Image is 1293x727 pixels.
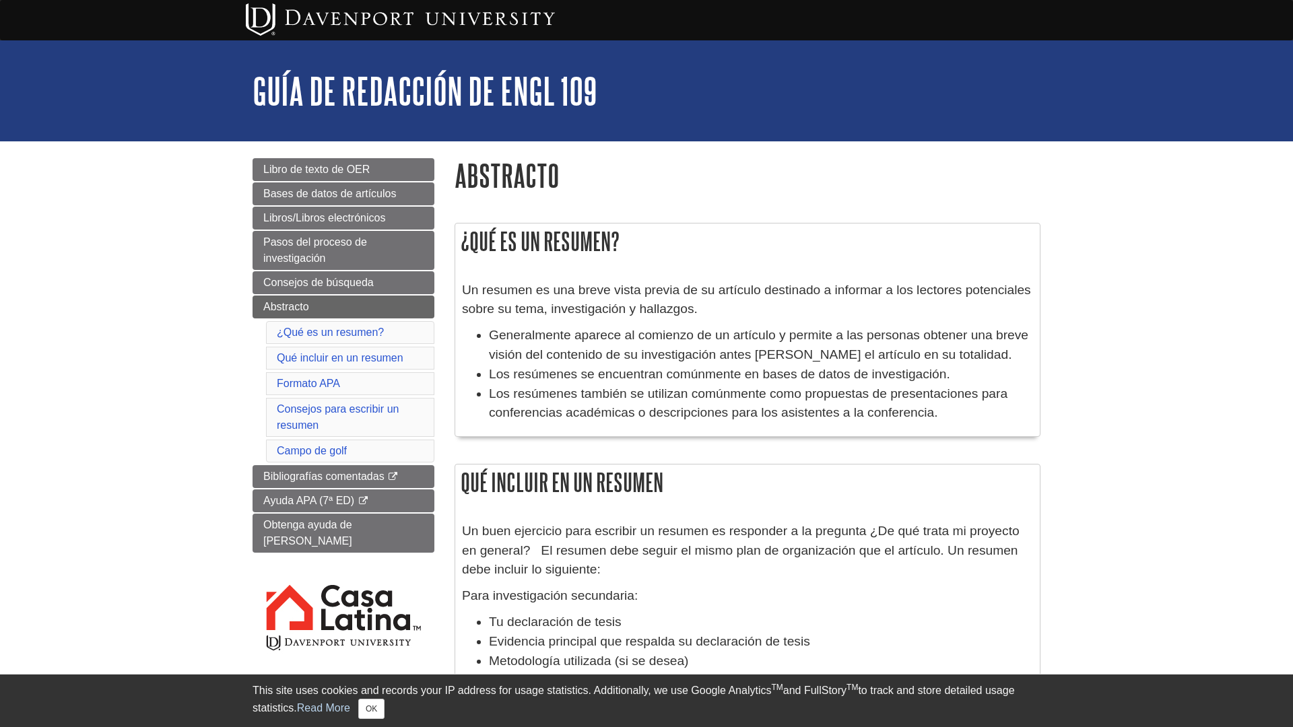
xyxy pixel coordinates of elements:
li: Los resúmenes se encuentran comúnmente en bases de datos de investigación. [489,365,1033,384]
a: Formato APA [277,378,340,389]
a: Bases de datos de artículos [253,182,434,205]
sup: TM [847,683,858,692]
a: Pasos del proceso de investigación [253,231,434,270]
h2: ¿Qué es un resumen? [455,223,1040,259]
div: Guide Page Menu [253,158,434,676]
span: Libros/Libros electrónicos [263,212,385,223]
a: ¿Qué es un resumen? [277,326,384,338]
span: Ayuda APA (7ª ED) [263,495,354,506]
li: Tu declaración de tesis [489,613,1033,632]
a: Bibliografías comentadas [253,465,434,488]
li: Evidencia principal que respalda su declaración de tesis [489,632,1033,652]
a: Qué incluir en un resumen [277,352,403,363]
sup: TM [771,683,783,692]
li: Metodología utilizada (si se desea) [489,652,1033,671]
a: Obtenga ayuda de [PERSON_NAME] [253,514,434,553]
span: Libro de texto de OER [263,164,370,175]
p: Para investigación secundaria: [462,586,1033,606]
button: Close [358,699,385,719]
span: Abstracto [263,301,309,312]
p: Un buen ejercicio para escribir un resumen es responder a la pregunta ¿De qué trata mi proyecto e... [462,522,1033,580]
a: Guía de redacción de ENGL 109 [253,70,597,112]
img: Davenport University [246,3,555,36]
a: Consejos para escribir un resumen [277,403,399,431]
i: This link opens in a new window [358,497,369,506]
span: Obtenga ayuda de [PERSON_NAME] [263,519,352,547]
a: Libro de texto de OER [253,158,434,181]
li: Los resúmenes también se utilizan comúnmente como propuestas de presentaciones para conferencias ... [489,384,1033,423]
li: Generalmente aparece al comienzo de un artículo y permite a las personas obtener una breve visión... [489,326,1033,365]
li: Conclusión [489,670,1033,690]
p: Un resumen es una breve vista previa de su artículo destinado a informar a los lectores potencial... [462,281,1033,320]
a: Ayuda APA (7ª ED) [253,489,434,512]
div: This site uses cookies and records your IP address for usage statistics. Additionally, we use Goo... [253,683,1040,719]
a: Consejos de búsqueda [253,271,434,294]
a: Abstracto [253,296,434,318]
i: This link opens in a new window [387,473,399,481]
span: Consejos de búsqueda [263,277,374,288]
h1: Abstracto [455,158,1040,193]
a: Libros/Libros electrónicos [253,207,434,230]
span: Pasos del proceso de investigación [263,236,367,264]
a: Read More [297,702,350,714]
span: Bases de datos de artículos [263,188,396,199]
span: Bibliografías comentadas [263,471,385,482]
a: Campo de golf [277,445,347,456]
h2: Qué incluir en un resumen [455,464,1040,500]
